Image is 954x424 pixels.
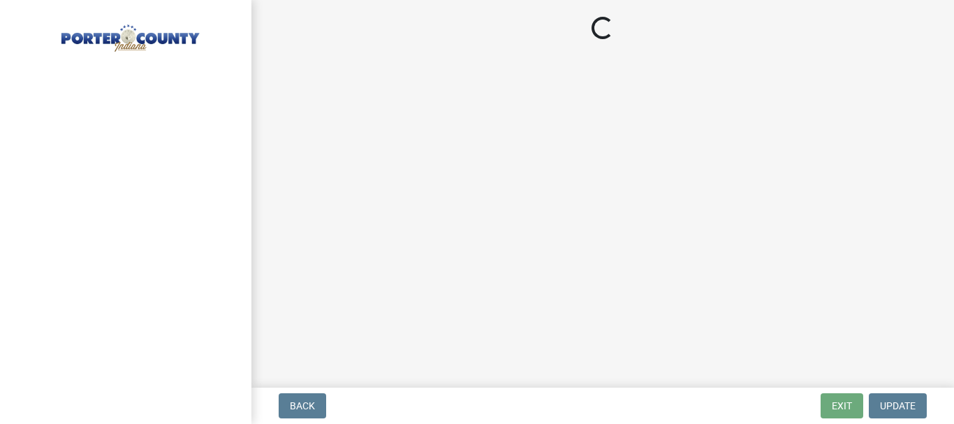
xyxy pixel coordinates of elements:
button: Back [279,393,326,418]
img: Porter County, Indiana [28,15,229,54]
button: Update [869,393,927,418]
span: Back [290,400,315,411]
button: Exit [821,393,863,418]
span: Update [880,400,916,411]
